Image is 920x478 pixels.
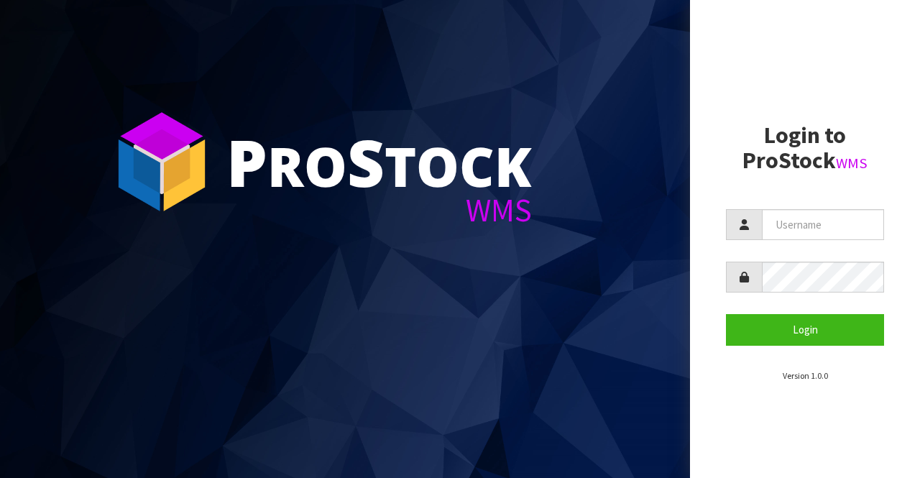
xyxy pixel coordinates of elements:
input: Username [762,209,884,240]
img: ProStock Cube [108,108,216,216]
div: ro tock [226,129,532,194]
small: Version 1.0.0 [783,370,828,381]
button: Login [726,314,884,345]
h2: Login to ProStock [726,123,884,173]
span: S [347,118,385,206]
div: WMS [226,194,532,226]
span: P [226,118,267,206]
small: WMS [836,154,868,173]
